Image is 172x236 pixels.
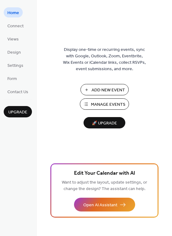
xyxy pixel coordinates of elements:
[7,10,19,16] span: Home
[62,178,147,193] span: Want to adjust the layout, update settings, or change the design? The assistant can help.
[4,21,27,31] a: Connect
[4,34,22,44] a: Views
[83,202,117,208] span: Open AI Assistant
[7,89,28,95] span: Contact Us
[4,47,25,57] a: Design
[63,47,146,72] span: Display one-time or recurring events, sync with Google, Outlook, Zoom, Eventbrite, Wix Events or ...
[7,23,24,29] span: Connect
[87,119,122,128] span: 🚀 Upgrade
[7,76,17,82] span: Form
[4,73,21,83] a: Form
[7,36,19,43] span: Views
[74,198,135,211] button: Open AI Assistant
[4,7,23,17] a: Home
[74,169,135,178] span: Edit Your Calendar with AI
[8,109,27,116] span: Upgrade
[92,87,125,93] span: Add New Event
[4,60,27,70] a: Settings
[80,84,129,95] button: Add New Event
[4,86,32,97] a: Contact Us
[7,63,23,69] span: Settings
[80,98,129,110] button: Manage Events
[4,106,32,117] button: Upgrade
[91,101,125,108] span: Manage Events
[84,117,125,128] button: 🚀 Upgrade
[7,49,21,56] span: Design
